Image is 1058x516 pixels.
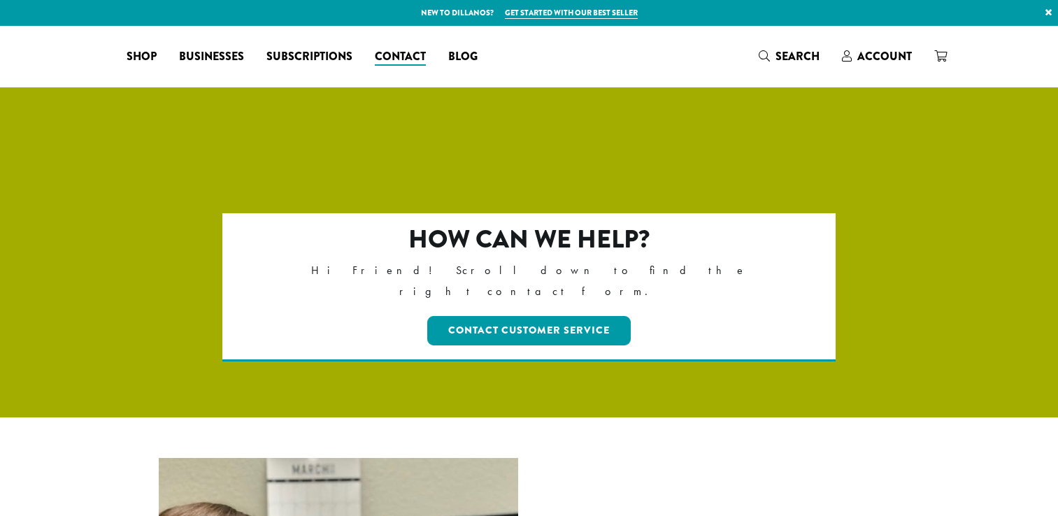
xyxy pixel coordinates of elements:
[127,48,157,66] span: Shop
[115,45,168,68] a: Shop
[857,48,912,64] span: Account
[505,7,638,19] a: Get started with our best seller
[266,48,352,66] span: Subscriptions
[375,48,426,66] span: Contact
[775,48,820,64] span: Search
[427,316,631,345] a: Contact Customer Service
[179,48,244,66] span: Businesses
[448,48,478,66] span: Blog
[748,45,831,68] a: Search
[283,224,775,255] h2: How can we help?
[283,260,775,302] p: Hi Friend! Scroll down to find the right contact form.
